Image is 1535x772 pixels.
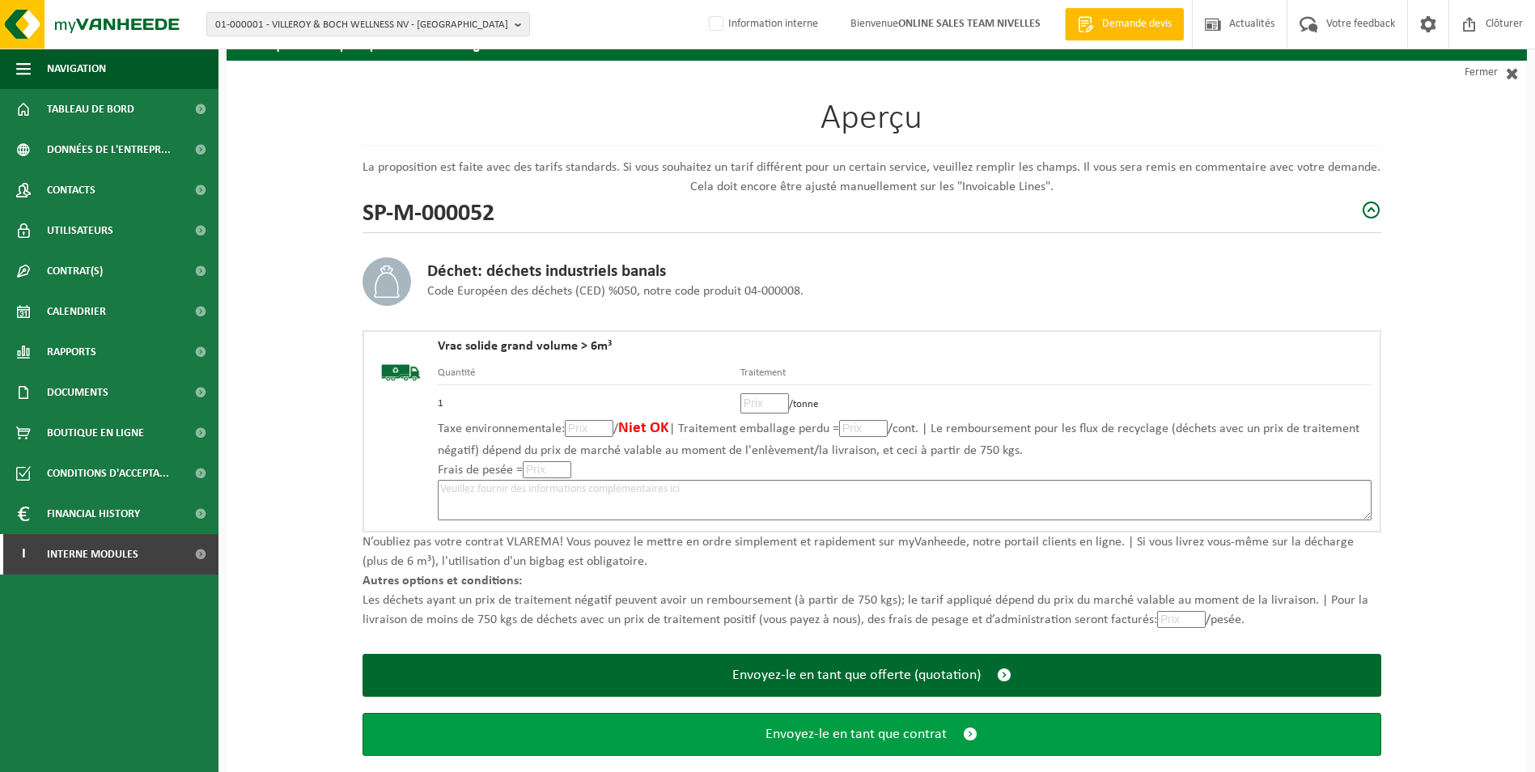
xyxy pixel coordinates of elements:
span: I [16,534,31,575]
input: Prix [523,461,571,478]
input: Prix [740,393,789,414]
th: Traitement [740,365,1372,385]
span: Calendrier [47,291,106,332]
span: Navigation [47,49,106,89]
p: Frais de pesée = [438,460,1372,480]
label: Information interne [706,12,818,36]
button: 01-000001 - VILLEROY & BOCH WELLNESS NV - [GEOGRAPHIC_DATA] [206,12,530,36]
p: Code Européen des déchets (CED) %050, notre code produit 04-000008. [427,282,804,301]
span: 01-000001 - VILLEROY & BOCH WELLNESS NV - [GEOGRAPHIC_DATA] [215,13,508,37]
a: Fermer [1381,61,1527,85]
button: Envoyez-le en tant que contrat [363,713,1381,756]
span: Documents [47,372,108,413]
span: Utilisateurs [47,210,113,251]
td: /tonne [740,385,1372,418]
span: Niet OK [618,421,669,436]
span: Rapports [47,332,96,372]
input: Prix [565,420,613,437]
p: La proposition est faite avec des tarifs standards. Si vous souhaitez un tarif différent pour un ... [363,158,1381,197]
span: Données de l'entrepr... [47,129,171,170]
input: Prix [839,420,888,437]
span: Interne modules [47,534,138,575]
th: Quantité [438,365,740,385]
span: Tableau de bord [47,89,134,129]
h4: Vrac solide grand volume > 6m³ [438,340,1372,353]
span: Envoyez-le en tant que offerte (quotation) [732,667,981,684]
p: Les déchets ayant un prix de traitement négatif peuvent avoir un remboursement (à partir de 750 k... [363,591,1381,630]
p: Taxe environnementale: / | Traitement emballage perdu = /cont. | Le remboursement pour les flux d... [438,418,1372,460]
span: Boutique en ligne [47,413,144,453]
p: Autres options et conditions: [363,571,1381,591]
span: Conditions d'accepta... [47,453,169,494]
span: Demande devis [1098,16,1176,32]
h2: SP-M-000052 [363,197,494,224]
p: N’oubliez pas votre contrat VLAREMA! Vous pouvez le mettre en ordre simplement et rapidement sur ... [363,532,1381,571]
span: Envoyez-le en tant que contrat [765,726,947,743]
span: Contacts [47,170,95,210]
img: BL-SO-LV.png [372,340,430,405]
button: Envoyez-le en tant que offerte (quotation) [363,654,1381,697]
a: Demande devis [1065,8,1184,40]
h3: Déchet: déchets industriels banals [427,262,804,282]
h1: Aperçu [363,101,1381,146]
strong: ONLINE SALES TEAM NIVELLES [898,18,1041,30]
span: Contrat(s) [47,251,103,291]
input: Prix [1157,611,1206,628]
td: 1 [438,385,740,418]
span: Financial History [47,494,140,534]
